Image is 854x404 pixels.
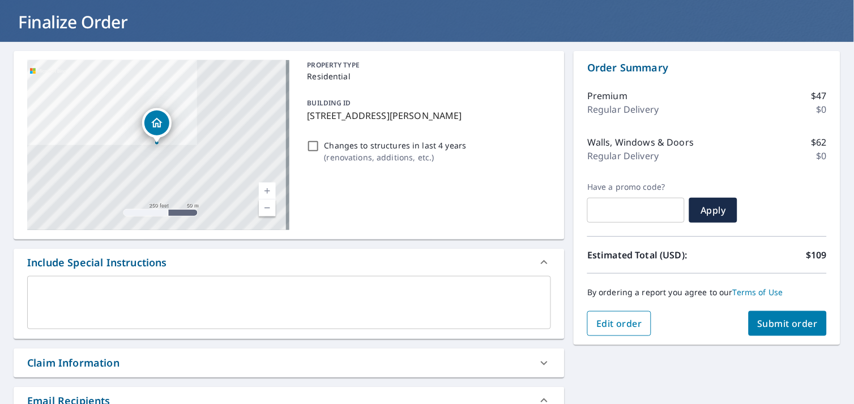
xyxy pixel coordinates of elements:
div: Claim Information [14,348,565,377]
a: Terms of Use [733,287,783,297]
p: $0 [817,149,827,163]
p: ( renovations, additions, etc. ) [324,151,467,163]
div: Include Special Instructions [27,255,167,270]
p: $47 [812,89,827,103]
p: Order Summary [587,60,827,75]
p: Changes to structures in last 4 years [324,139,467,151]
span: Submit order [758,317,818,330]
p: Residential [308,70,547,82]
a: Current Level 17, Zoom Out [259,199,276,216]
a: Current Level 17, Zoom In [259,182,276,199]
div: Include Special Instructions [14,249,565,276]
p: By ordering a report you agree to our [587,287,827,297]
label: Have a promo code? [587,182,685,192]
div: Dropped pin, building 1, Residential property, 31 Burdette St Greenville, SC 29611 [142,108,172,143]
button: Submit order [749,311,827,336]
p: Premium [587,89,627,103]
button: Apply [689,198,737,223]
p: Estimated Total (USD): [587,248,707,262]
span: Apply [698,204,728,216]
p: $62 [812,135,827,149]
p: Walls, Windows & Doors [587,135,694,149]
span: Edit order [596,317,642,330]
h1: Finalize Order [14,10,840,33]
p: $109 [806,248,827,262]
p: Regular Delivery [587,149,659,163]
p: PROPERTY TYPE [308,60,547,70]
div: Claim Information [27,355,119,371]
button: Edit order [587,311,651,336]
p: $0 [817,103,827,116]
p: Regular Delivery [587,103,659,116]
p: [STREET_ADDRESS][PERSON_NAME] [308,109,547,122]
p: BUILDING ID [308,98,351,108]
